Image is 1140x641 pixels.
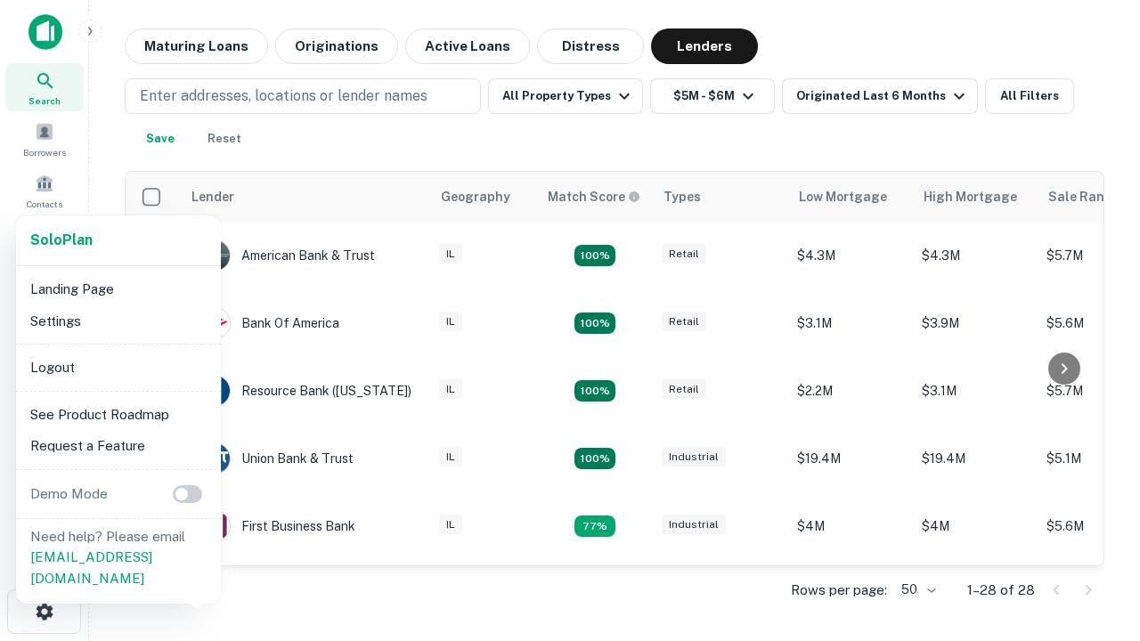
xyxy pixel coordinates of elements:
li: Logout [23,352,214,384]
li: See Product Roadmap [23,399,214,431]
li: Landing Page [23,273,214,305]
li: Settings [23,305,214,337]
li: Request a Feature [23,430,214,462]
a: [EMAIL_ADDRESS][DOMAIN_NAME] [30,549,152,586]
a: SoloPlan [30,230,93,251]
strong: Solo Plan [30,231,93,248]
p: Need help? Please email [30,526,207,589]
iframe: Chat Widget [1051,442,1140,527]
p: Demo Mode [23,483,115,505]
